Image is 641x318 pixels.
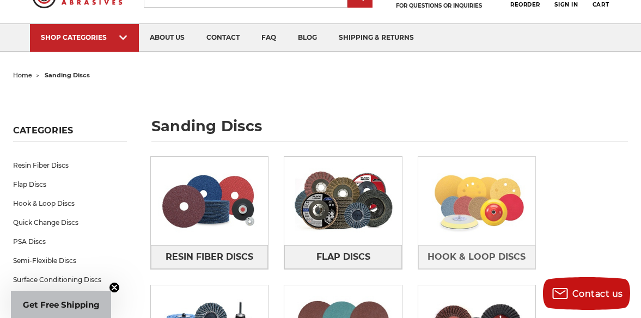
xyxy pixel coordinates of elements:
a: Quick Change Discs [13,213,127,232]
span: Contact us [572,289,623,299]
h1: sanding discs [151,119,628,142]
a: Surface Conditioning Discs [13,270,127,289]
button: Close teaser [109,282,120,293]
span: sanding discs [45,71,90,79]
span: Reorder [510,1,540,8]
a: about us [139,24,196,52]
div: SHOP CATEGORIES [41,33,128,41]
a: Hook & Loop Discs [418,245,535,269]
div: Get Free ShippingClose teaser [11,291,111,318]
a: Semi-Flexible Discs [13,251,127,270]
span: Sign In [554,1,578,8]
span: Get Free Shipping [23,299,100,310]
button: Contact us [543,277,630,310]
img: Hook & Loop Discs [418,160,535,242]
a: PSA Discs [13,232,127,251]
a: blog [287,24,328,52]
a: Resin Fiber Discs [151,245,268,269]
span: Cart [593,1,609,8]
a: Flap Discs [13,175,127,194]
a: faq [251,24,287,52]
a: home [13,71,32,79]
span: Resin Fiber Discs [166,248,253,266]
a: Flap Discs [284,245,401,269]
p: FOR QUESTIONS OR INQUIRIES [388,2,490,9]
img: Flap Discs [284,160,401,242]
h5: Categories [13,125,127,142]
a: contact [196,24,251,52]
a: shipping & returns [328,24,425,52]
span: Hook & Loop Discs [428,248,526,266]
span: Flap Discs [316,248,370,266]
img: Resin Fiber Discs [151,160,268,242]
a: Hook & Loop Discs [13,194,127,213]
a: Resin Fiber Discs [13,156,127,175]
